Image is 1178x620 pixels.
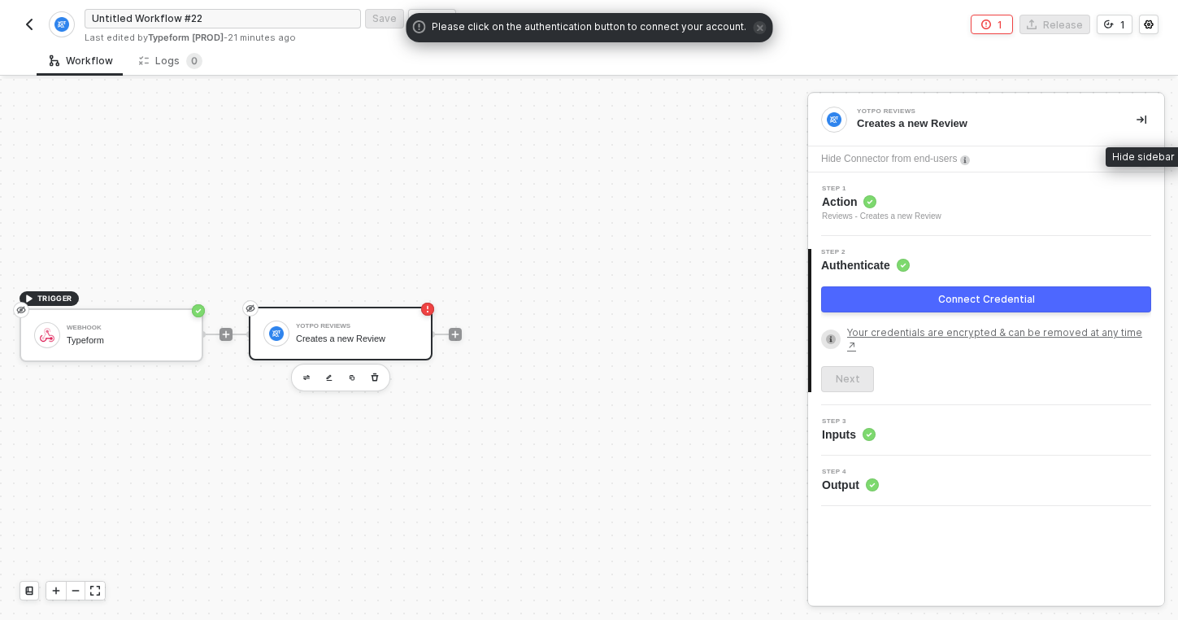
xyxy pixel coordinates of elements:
[981,20,991,29] span: icon-error-page
[297,368,316,387] button: edit-cred
[319,368,339,387] button: edit-cred
[1120,18,1125,32] div: 1
[148,32,224,43] span: Typeform [PROD]
[822,477,879,493] span: Output
[139,53,202,69] div: Logs
[85,9,361,28] input: Please enter a title
[303,375,310,381] img: edit-cred
[90,586,100,596] span: icon-expand
[85,32,588,44] div: Last edited by - 21 minutes ago
[342,368,362,387] button: copy-block
[998,18,1002,32] div: 1
[857,108,1101,115] div: Yotpo Reviews
[408,9,456,28] button: Cancel
[269,326,284,341] img: icon
[1097,15,1132,34] button: 1
[821,249,910,255] span: Step 2
[1019,15,1090,34] button: Release
[412,20,425,33] span: icon-exclamation
[421,303,434,316] span: icon-error-page
[1137,115,1146,124] span: icon-collapse-right
[365,9,404,28] button: Save
[186,53,202,69] sup: 0
[67,325,189,331] div: Webhook
[246,302,255,315] span: eye-invisible
[40,328,54,343] img: icon
[753,21,766,34] span: icon-close
[16,303,26,317] span: eye-invisible
[54,17,68,32] img: integration-icon
[827,112,841,127] img: integration-icon
[432,20,746,36] span: Please click on the authentication button to connect your account.
[24,294,34,303] span: icon-play
[938,293,1035,306] div: Connect Credential
[822,186,941,192] span: Step 1
[821,257,910,273] span: Authenticate
[822,210,941,223] div: Reviews - Creates a new Review
[296,323,418,330] div: Yotpo Reviews
[822,426,876,443] span: Inputs
[847,325,1151,353] a: Your credentials are encrypted & can be removed at any time ↗
[326,374,333,382] img: edit-cred
[450,330,460,339] span: icon-play
[821,286,1151,312] button: Connect Credential
[808,186,1164,223] div: Step 1Action Reviews - Creates a new Review
[192,304,205,317] span: icon-success-page
[50,55,113,68] div: Workflow
[349,374,355,381] img: copy-block
[1104,20,1114,29] span: icon-versioning
[296,334,418,344] div: Creates a new Review
[960,155,970,165] img: icon-info
[221,330,231,339] span: icon-play
[822,418,876,425] span: Step 3
[23,18,36,31] img: back
[1144,20,1154,29] span: icon-settings
[20,15,39,34] button: back
[37,292,72,305] span: TRIGGER
[971,15,1013,34] button: 1
[415,11,449,25] div: Cancel
[857,116,1111,131] div: Creates a new Review
[67,335,189,346] div: Typeform
[51,586,61,596] span: icon-play
[821,151,957,167] div: Hide Connector from end-users
[821,366,874,392] button: Next
[808,249,1164,392] div: Step 2Authenticate Connect CredentialYour credentials are encrypted & can be removed at any time ...
[808,469,1164,493] div: Step 4Output
[71,586,80,596] span: icon-minus
[822,469,879,475] span: Step 4
[822,194,941,210] span: Action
